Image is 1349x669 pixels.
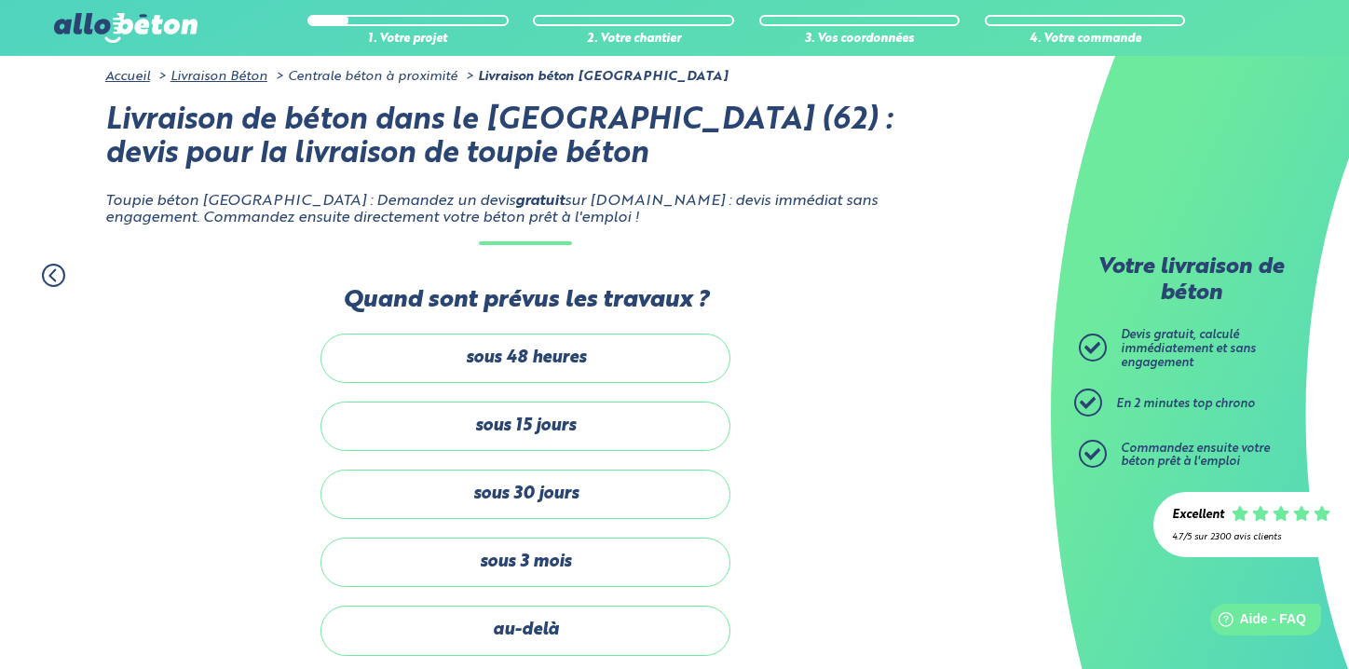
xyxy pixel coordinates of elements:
[54,13,198,43] img: allobéton
[320,287,730,314] label: Quand sont prévus les travaux ?
[320,334,730,383] label: sous 48 heures
[320,606,730,655] label: au-delà
[105,70,150,83] a: Accueil
[320,402,730,451] label: sous 15 jours
[515,194,565,209] strong: gratuit
[105,193,946,227] p: Toupie béton [GEOGRAPHIC_DATA] : Demandez un devis sur [DOMAIN_NAME] : devis immédiat sans engage...
[759,33,961,47] div: 3. Vos coordonnées
[307,33,509,47] div: 1. Votre projet
[105,104,946,173] h1: Livraison de béton dans le [GEOGRAPHIC_DATA] (62) : devis pour la livraison de toupie béton
[320,470,730,519] label: sous 30 jours
[320,538,730,587] label: sous 3 mois
[985,33,1186,47] div: 4. Votre commande
[461,69,728,84] li: Livraison béton [GEOGRAPHIC_DATA]
[1183,596,1329,649] iframe: Help widget launcher
[170,70,267,83] a: Livraison Béton
[271,69,457,84] li: Centrale béton à proximité
[533,33,734,47] div: 2. Votre chantier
